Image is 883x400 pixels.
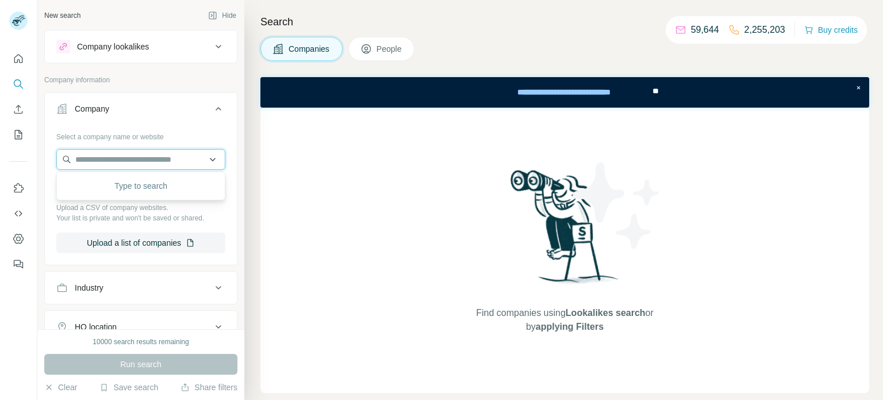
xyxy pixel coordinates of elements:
div: Company lookalikes [77,41,149,52]
button: Clear [44,382,77,393]
span: Companies [289,43,331,55]
span: People [377,43,403,55]
p: Your list is private and won't be saved or shared. [56,213,225,223]
h4: Search [260,14,869,30]
div: New search [44,10,80,21]
p: Company information [44,75,237,85]
p: Upload a CSV of company websites. [56,203,225,213]
button: HQ location [45,313,237,341]
span: applying Filters [536,322,604,332]
span: Find companies using or by [473,306,657,334]
button: Save search [99,382,158,393]
button: Use Surfe API [9,203,28,224]
button: Feedback [9,254,28,275]
button: Buy credits [804,22,858,38]
button: Quick start [9,48,28,69]
div: HQ location [75,321,117,333]
p: 2,255,203 [744,23,785,37]
button: Share filters [181,382,237,393]
button: Industry [45,274,237,302]
iframe: Banner [260,77,869,108]
img: Surfe Illustration - Stars [565,154,669,257]
button: Use Surfe on LinkedIn [9,178,28,199]
div: Industry [75,282,103,294]
button: Hide [200,7,244,24]
button: Dashboard [9,228,28,249]
button: Search [9,74,28,94]
button: Company [45,95,237,127]
span: Lookalikes search [566,308,646,318]
p: 59,644 [691,23,719,37]
button: Upload a list of companies [56,233,225,253]
img: Surfe Illustration - Woman searching with binoculars [505,167,625,295]
div: Select a company name or website [56,127,225,142]
div: Company [75,103,109,115]
button: Enrich CSV [9,99,28,120]
div: 10000 search results remaining [93,337,189,347]
button: Company lookalikes [45,33,237,60]
button: My lists [9,124,28,145]
div: Type to search [59,174,222,197]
